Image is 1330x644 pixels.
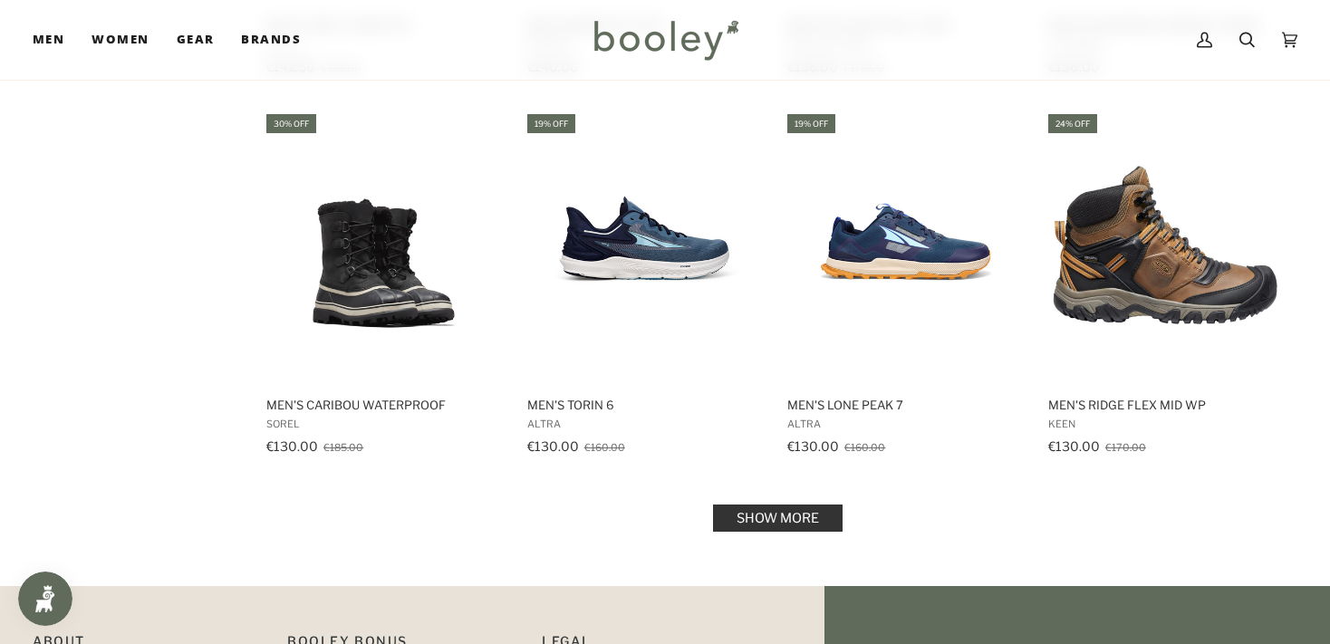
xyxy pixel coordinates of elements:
[33,31,64,49] span: Men
[266,510,1289,526] div: Pagination
[787,438,839,454] span: €130.00
[787,418,1022,430] span: Altra
[266,418,501,430] span: Sorel
[785,128,1025,368] img: Altra Men's Lone Peak 7 Navy - Booley Galway
[525,111,765,460] a: Men's Torin 6
[177,31,215,49] span: Gear
[527,114,575,133] div: 19% off
[584,441,625,454] span: €160.00
[527,397,762,413] span: Men's Torin 6
[1048,438,1100,454] span: €130.00
[787,397,1022,413] span: Men's Lone Peak 7
[266,438,318,454] span: €130.00
[1048,114,1097,133] div: 24% off
[1046,128,1286,368] img: Keen Men's Ridge Flex Mid WP Bison / Golden Brown - Booley Galway
[1048,418,1283,430] span: Keen
[264,111,504,460] a: Men's Caribou Waterproof
[1048,397,1283,413] span: Men's Ridge Flex Mid WP
[1105,441,1146,454] span: €170.00
[323,441,363,454] span: €185.00
[527,438,579,454] span: €130.00
[1046,111,1286,460] a: Men's Ridge Flex Mid WP
[844,441,885,454] span: €160.00
[92,31,149,49] span: Women
[527,418,762,430] span: Altra
[586,14,745,66] img: Booley
[266,397,501,413] span: Men's Caribou Waterproof
[266,114,316,133] div: 30% off
[713,505,843,532] a: Show more
[18,572,72,626] iframe: Button to open loyalty program pop-up
[241,31,301,49] span: Brands
[787,114,835,133] div: 19% off
[785,111,1025,460] a: Men's Lone Peak 7
[525,128,765,368] img: Altra Men's Torin 6 Mineral Blue - Booley Galway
